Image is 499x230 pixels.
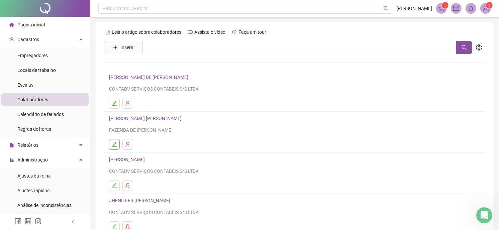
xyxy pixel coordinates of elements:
span: Colaboradores [17,97,48,102]
span: Análise de inconsistências [17,203,72,208]
span: file [9,143,14,147]
div: CONTADV SERVIÇOS CONTABEIS S/S LTDA [109,167,480,175]
span: user-add [9,37,14,42]
iframe: Intercom live chat [476,207,492,223]
span: notification [438,5,444,11]
span: instagram [35,218,41,225]
span: user-delete [125,101,130,106]
a: [PERSON_NAME] [109,157,147,162]
span: Cadastros [17,37,39,42]
span: edit [112,224,117,229]
span: edit [112,183,117,188]
sup: Atualize o seu contato no menu Meus Dados [486,2,493,9]
span: bell [468,5,474,11]
button: Inserir [108,42,139,53]
span: lock [9,157,14,162]
span: user-delete [125,224,130,229]
span: Ajustes rápidos [17,188,49,193]
span: linkedin [25,218,31,225]
span: 1 [488,3,491,8]
span: facebook [15,218,21,225]
span: setting [476,44,482,50]
div: FAZENDA DE [PERSON_NAME] [109,126,480,134]
span: file-text [105,30,110,34]
a: [PERSON_NAME] DE [PERSON_NAME] [109,75,190,80]
span: Leia o artigo sobre colaboradores [112,29,181,35]
span: Regras de horas [17,126,51,132]
span: user-delete [125,142,130,147]
span: history [232,30,237,34]
sup: 1 [442,2,448,9]
span: plus [113,45,118,50]
span: Assista o vídeo [194,29,225,35]
span: user-delete [125,183,130,188]
span: Locais de trabalho [17,68,56,73]
span: Página inicial [17,22,45,27]
span: Administração [17,157,48,162]
span: Escalas [17,82,33,88]
span: Empregadores [17,53,48,58]
span: Inserir [120,44,133,51]
a: [PERSON_NAME] [PERSON_NAME] [109,116,184,121]
span: search [462,45,467,50]
div: CONTADV SERVIÇOS CONTABEIS S/S LTDA [109,85,480,93]
span: Ajustes da folha [17,173,51,179]
span: 1 [444,3,446,8]
span: Relatórios [17,142,38,148]
span: Calendário de feriados [17,112,64,117]
span: Faça um tour [238,29,266,35]
span: youtube [188,30,193,34]
span: left [71,220,76,224]
img: 78871 [481,3,491,13]
span: edit [112,101,117,106]
span: home [9,22,14,27]
span: mail [453,5,459,11]
span: edit [112,142,117,147]
span: search [384,6,389,11]
span: [PERSON_NAME] [396,5,432,12]
a: JHENIFFER [PERSON_NAME] [109,198,172,203]
div: CONTADV SERVIÇOS CONTABEIS S/S LTDA [109,209,480,216]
